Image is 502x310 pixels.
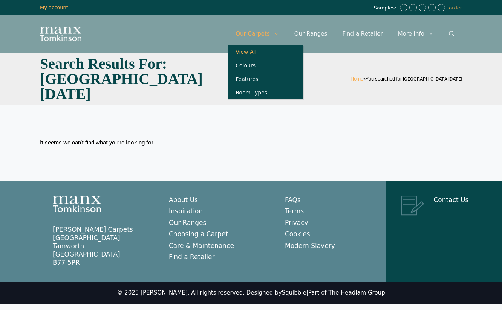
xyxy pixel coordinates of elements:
[373,5,398,11] span: Samples:
[169,207,203,215] a: Inspiration
[228,86,303,99] a: Room Types
[53,196,101,212] img: Manx Tomkinson Logo
[287,23,335,45] a: Our Ranges
[350,76,462,82] span: »
[285,196,301,204] a: FAQs
[228,72,303,86] a: Features
[282,289,306,296] a: Squibble
[335,23,390,45] a: Find a Retailer
[350,76,363,82] a: Home
[228,23,462,45] nav: Primary
[285,219,308,226] a: Privacy
[117,289,385,297] div: © 2025 [PERSON_NAME]. All rights reserved. Designed by |
[169,253,215,261] a: Find a Retailer
[40,139,245,147] div: It seems we can’t find what you’re looking for.
[390,23,441,45] a: More Info
[169,242,234,249] a: Care & Maintenance
[441,23,462,45] a: Open Search Bar
[434,196,469,204] a: Contact Us
[308,289,385,296] a: Part of The Headlam Group
[169,219,206,226] a: Our Ranges
[40,56,247,102] h1: Search Results for: [GEOGRAPHIC_DATA][DATE]
[366,76,462,82] span: You searched for [GEOGRAPHIC_DATA][DATE]
[169,196,198,204] a: About Us
[53,225,154,267] p: [PERSON_NAME] Carpets [GEOGRAPHIC_DATA] Tamworth [GEOGRAPHIC_DATA] B77 5PR
[40,5,68,10] a: My account
[228,45,303,59] a: View All
[228,23,287,45] a: Our Carpets
[285,242,335,249] a: Modern Slavery
[285,230,310,238] a: Cookies
[228,59,303,72] a: Colours
[40,27,81,41] img: Manx Tomkinson
[169,230,228,238] a: Choosing a Carpet
[285,207,304,215] a: Terms
[449,5,462,11] a: order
